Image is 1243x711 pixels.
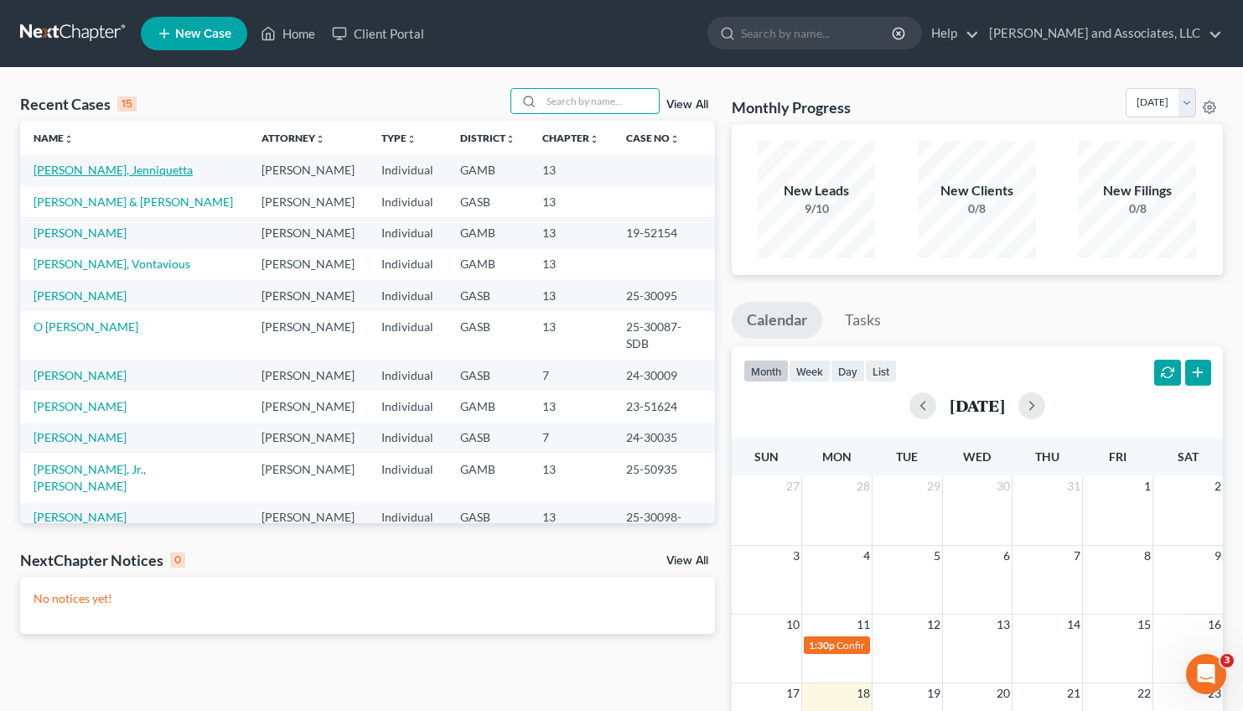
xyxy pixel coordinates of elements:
[324,18,432,49] a: Client Portal
[822,449,852,464] span: Mon
[785,615,801,635] span: 10
[613,280,714,311] td: 25-30095
[529,391,613,422] td: 13
[447,360,529,391] td: GASB
[1136,615,1152,635] span: 15
[34,399,127,413] a: [PERSON_NAME]
[995,476,1012,496] span: 30
[34,462,146,493] a: [PERSON_NAME], Jr., [PERSON_NAME]
[1142,546,1152,566] span: 8
[613,391,714,422] td: 23-51624
[1002,546,1012,566] span: 6
[758,181,875,200] div: New Leads
[175,28,231,40] span: New Case
[1035,449,1059,464] span: Thu
[626,132,680,144] a: Case Nounfold_more
[20,94,137,114] div: Recent Cases
[248,280,368,311] td: [PERSON_NAME]
[368,502,447,550] td: Individual
[855,683,872,703] span: 18
[248,423,368,454] td: [PERSON_NAME]
[34,510,127,524] a: [PERSON_NAME]
[1213,546,1223,566] span: 9
[995,615,1012,635] span: 13
[34,288,127,303] a: [PERSON_NAME]
[1186,654,1226,694] iframe: Intercom live chat
[447,186,529,217] td: GASB
[529,423,613,454] td: 7
[925,683,942,703] span: 19
[248,186,368,217] td: [PERSON_NAME]
[447,502,529,550] td: GASB
[1079,181,1196,200] div: New Filings
[34,319,138,334] a: O [PERSON_NAME]
[1206,615,1223,635] span: 16
[447,311,529,359] td: GASB
[743,360,789,382] button: month
[64,134,74,144] i: unfold_more
[248,311,368,359] td: [PERSON_NAME]
[248,217,368,248] td: [PERSON_NAME]
[20,550,185,570] div: NextChapter Notices
[613,311,714,359] td: 25-30087-SDB
[529,360,613,391] td: 7
[1213,476,1223,496] span: 2
[447,423,529,454] td: GASB
[368,280,447,311] td: Individual
[248,502,368,550] td: [PERSON_NAME]
[368,154,447,185] td: Individual
[741,18,894,49] input: Search by name...
[1109,449,1126,464] span: Fri
[248,454,368,501] td: [PERSON_NAME]
[447,154,529,185] td: GAMB
[1178,449,1199,464] span: Sat
[248,154,368,185] td: [PERSON_NAME]
[529,154,613,185] td: 13
[855,476,872,496] span: 28
[407,134,417,144] i: unfold_more
[831,360,865,382] button: day
[785,476,801,496] span: 27
[529,217,613,248] td: 13
[541,89,659,113] input: Search by name...
[919,181,1036,200] div: New Clients
[754,449,779,464] span: Sun
[170,553,185,568] div: 0
[809,639,835,651] span: 1:30p
[981,18,1222,49] a: [PERSON_NAME] and Associates, LLC
[925,476,942,496] span: 29
[447,280,529,311] td: GASB
[1220,654,1234,667] span: 3
[542,132,599,144] a: Chapterunfold_more
[613,360,714,391] td: 24-30009
[732,302,822,339] a: Calendar
[666,555,708,567] a: View All
[925,615,942,635] span: 12
[1072,546,1082,566] span: 7
[460,132,515,144] a: Districtunfold_more
[447,454,529,501] td: GAMB
[368,360,447,391] td: Individual
[855,615,872,635] span: 11
[1079,200,1196,217] div: 0/8
[447,217,529,248] td: GAMB
[529,249,613,280] td: 13
[923,18,979,49] a: Help
[865,360,897,382] button: list
[670,134,680,144] i: unfold_more
[836,639,1014,651] span: Confirmation Date for [PERSON_NAME]
[789,360,831,382] button: week
[1136,683,1152,703] span: 22
[529,454,613,501] td: 13
[995,683,1012,703] span: 20
[589,134,599,144] i: unfold_more
[862,546,872,566] span: 4
[613,454,714,501] td: 25-50935
[529,186,613,217] td: 13
[381,132,417,144] a: Typeunfold_more
[963,449,991,464] span: Wed
[732,97,851,117] h3: Monthly Progress
[447,391,529,422] td: GAMB
[34,132,74,144] a: Nameunfold_more
[505,134,515,144] i: unfold_more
